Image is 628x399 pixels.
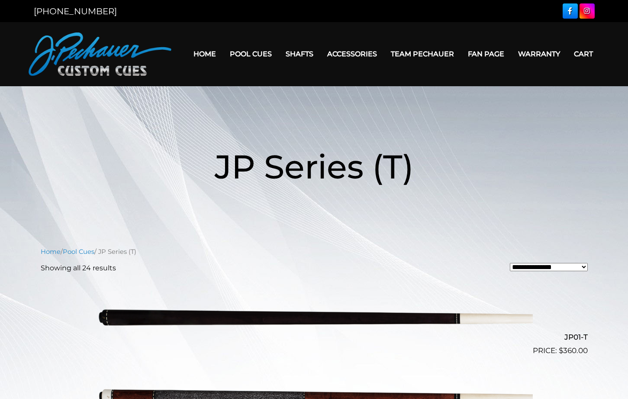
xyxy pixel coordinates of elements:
a: Home [41,248,61,256]
a: Warranty [511,43,567,65]
a: Accessories [320,43,384,65]
select: Shop order [510,263,588,271]
a: [PHONE_NUMBER] [34,6,117,16]
a: Fan Page [461,43,511,65]
a: Team Pechauer [384,43,461,65]
a: Cart [567,43,600,65]
a: Pool Cues [223,43,279,65]
img: Pechauer Custom Cues [29,32,171,76]
a: Home [187,43,223,65]
span: JP Series (T) [215,146,414,187]
a: Shafts [279,43,320,65]
a: Pool Cues [63,248,94,256]
h2: JP01-T [41,329,588,345]
nav: Breadcrumb [41,247,588,256]
bdi: 360.00 [559,346,588,355]
p: Showing all 24 results [41,263,116,273]
span: $ [559,346,563,355]
img: JP01-T [96,280,533,353]
a: JP01-T $360.00 [41,280,588,357]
